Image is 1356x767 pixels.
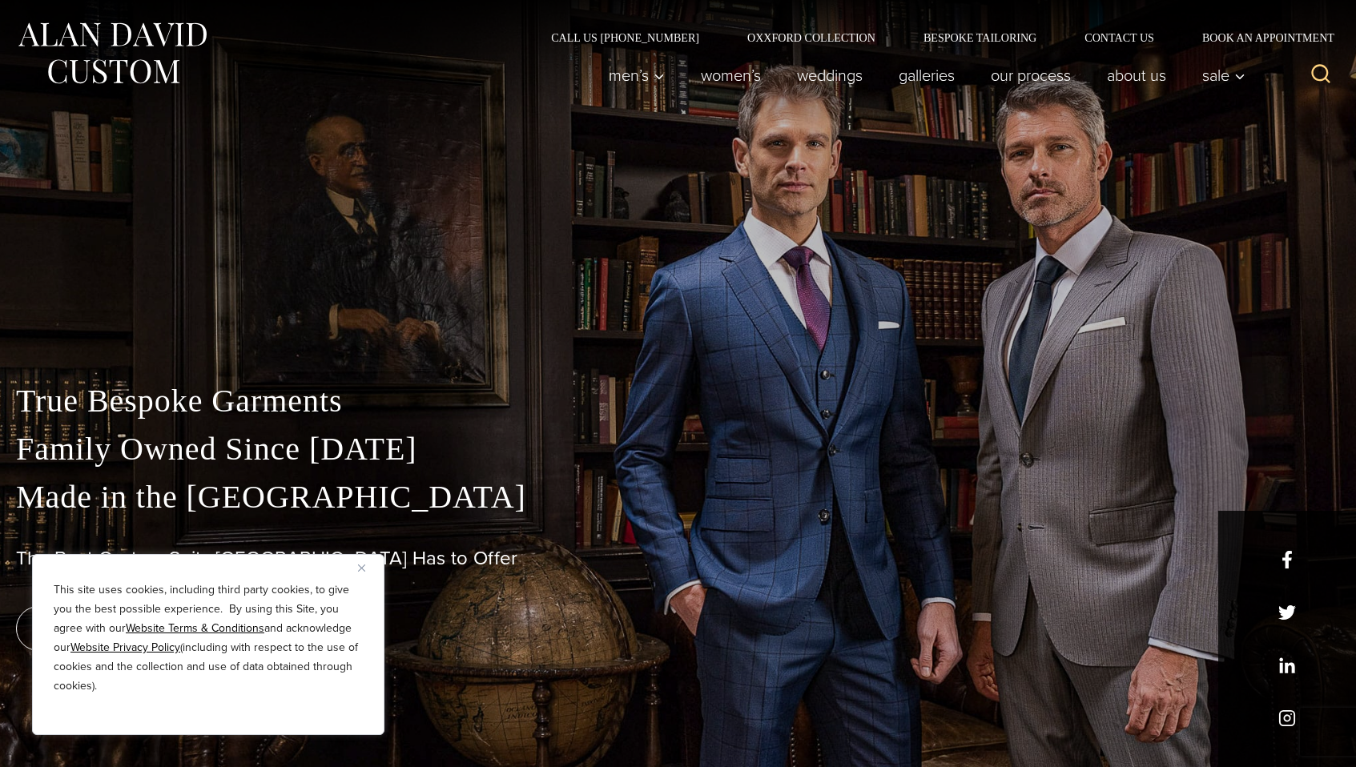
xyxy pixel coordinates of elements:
[899,32,1060,43] a: Bespoke Tailoring
[1060,32,1178,43] a: Contact Us
[683,59,779,91] a: Women’s
[609,67,665,83] span: Men’s
[779,59,881,91] a: weddings
[1178,32,1340,43] a: Book an Appointment
[591,59,1254,91] nav: Primary Navigation
[54,580,363,696] p: This site uses cookies, including third party cookies, to give you the best possible experience. ...
[16,547,1340,570] h1: The Best Custom Suits [GEOGRAPHIC_DATA] Has to Offer
[1302,56,1340,94] button: View Search Form
[16,377,1340,521] p: True Bespoke Garments Family Owned Since [DATE] Made in the [GEOGRAPHIC_DATA]
[16,18,208,89] img: Alan David Custom
[527,32,1340,43] nav: Secondary Navigation
[527,32,723,43] a: Call Us [PHONE_NUMBER]
[723,32,899,43] a: Oxxford Collection
[1202,67,1245,83] span: Sale
[973,59,1089,91] a: Our Process
[126,620,264,636] a: Website Terms & Conditions
[1089,59,1185,91] a: About Us
[70,639,180,656] a: Website Privacy Policy
[16,606,240,651] a: book an appointment
[881,59,973,91] a: Galleries
[358,564,365,572] img: Close
[358,558,377,577] button: Close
